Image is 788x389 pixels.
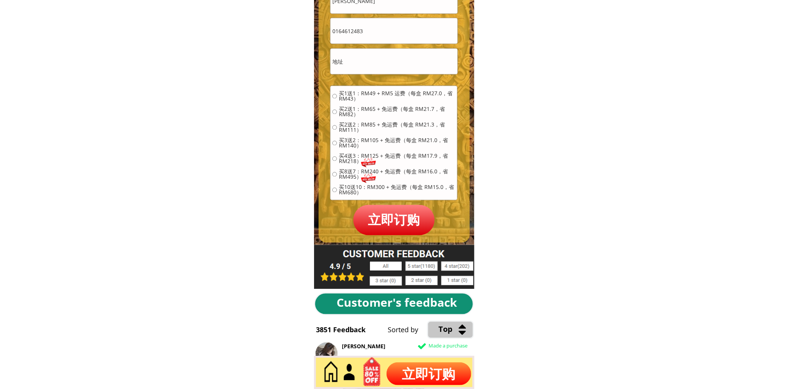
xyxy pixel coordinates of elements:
span: 买2送1：RM65 + 免运费（每盒 RM21.7，省 RM82） [339,107,455,117]
span: 买1送1：RM49 + RM5 运费（每盒 RM27.0，省 RM43） [339,91,455,102]
p: 立即订购 [353,205,435,235]
span: 买10送10：RM300 + 免运费（每盒 RM15.0，省 RM680） [339,185,455,195]
div: 3851 Feedback [316,325,377,336]
p: 立即订购 [387,362,471,385]
div: Customer's feedback [337,294,463,312]
div: [PERSON_NAME] [342,343,521,351]
span: 买8送7：RM240 + 免运费（每盒 RM16.0，省 RM495） [339,169,455,180]
span: 买4送3：RM125 + 免运费（每盒 RM17.9，省 RM218） [339,154,455,164]
div: Top [439,323,508,336]
input: 地址 [330,49,457,74]
span: 买3送2：RM105 + 免运费（每盒 RM21.0，省 RM140） [339,138,455,149]
div: Made a purchase [429,342,510,350]
div: Sorted by [388,325,567,336]
span: 买2送2：RM85 + 免运费（每盒 RM21.3，省 RM111） [339,122,455,133]
input: 电话 [330,18,457,44]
